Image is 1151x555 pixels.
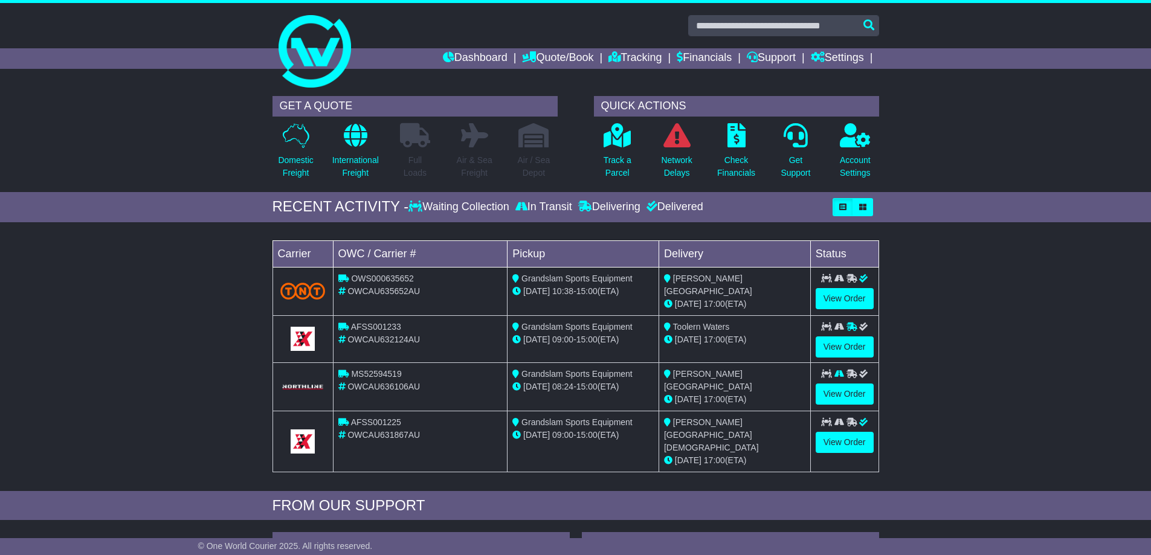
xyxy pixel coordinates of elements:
[675,455,701,465] span: [DATE]
[576,286,598,296] span: 15:00
[523,430,550,440] span: [DATE]
[603,123,632,186] a: Track aParcel
[643,201,703,214] div: Delivered
[351,274,414,283] span: OWS000635652
[659,240,810,267] td: Delivery
[552,286,573,296] span: 10:38
[675,299,701,309] span: [DATE]
[280,283,326,299] img: TNT_Domestic.png
[717,154,755,179] p: Check Financials
[332,123,379,186] a: InternationalFreight
[523,335,550,344] span: [DATE]
[575,201,643,214] div: Delivering
[512,285,654,298] div: - (ETA)
[522,48,593,69] a: Quote/Book
[332,154,379,179] p: International Freight
[576,430,598,440] span: 15:00
[781,154,810,179] p: Get Support
[512,429,654,441] div: - (ETA)
[717,123,756,186] a: CheckFinancials
[278,154,313,179] p: Domestic Freight
[552,335,573,344] span: 09:00
[552,382,573,391] span: 08:24
[594,96,879,117] div: QUICK ACTIONS
[400,154,430,179] p: Full Loads
[347,335,420,344] span: OWCAU632124AU
[291,327,315,351] img: GetCarrierServiceLogo
[608,48,662,69] a: Tracking
[521,274,633,283] span: Grandslam Sports Equipment
[277,123,314,186] a: DomesticFreight
[351,322,401,332] span: AFSS001233
[816,432,874,453] a: View Order
[457,154,492,179] p: Air & Sea Freight
[521,369,633,379] span: Grandslam Sports Equipment
[198,541,373,551] span: © One World Courier 2025. All rights reserved.
[351,417,401,427] span: AFSS001225
[704,455,725,465] span: 17:00
[523,286,550,296] span: [DATE]
[604,154,631,179] p: Track a Parcel
[664,393,805,406] div: (ETA)
[664,454,805,467] div: (ETA)
[675,335,701,344] span: [DATE]
[664,274,752,296] span: [PERSON_NAME][GEOGRAPHIC_DATA]
[704,394,725,404] span: 17:00
[347,382,420,391] span: OWCAU636106AU
[512,380,654,393] div: - (ETA)
[576,335,598,344] span: 15:00
[508,240,659,267] td: Pickup
[512,201,575,214] div: In Transit
[443,48,508,69] a: Dashboard
[839,123,871,186] a: AccountSettings
[780,123,811,186] a: GetSupport
[408,201,512,214] div: Waiting Collection
[347,430,420,440] span: OWCAU631867AU
[576,382,598,391] span: 15:00
[677,48,732,69] a: Financials
[521,322,633,332] span: Grandslam Sports Equipment
[272,497,879,515] div: FROM OUR SUPPORT
[661,154,692,179] p: Network Delays
[347,286,420,296] span: OWCAU635652AU
[523,382,550,391] span: [DATE]
[664,298,805,310] div: (ETA)
[272,96,558,117] div: GET A QUOTE
[521,417,633,427] span: Grandslam Sports Equipment
[272,240,333,267] td: Carrier
[280,383,326,391] img: GetCarrierServiceLogo
[704,299,725,309] span: 17:00
[675,394,701,404] span: [DATE]
[747,48,796,69] a: Support
[673,322,730,332] span: Toolern Waters
[810,240,879,267] td: Status
[333,240,508,267] td: OWC / Carrier #
[664,417,759,452] span: [PERSON_NAME][GEOGRAPHIC_DATA][DEMOGRAPHIC_DATA]
[660,123,692,186] a: NetworkDelays
[351,369,401,379] span: MS52594519
[552,430,573,440] span: 09:00
[518,154,550,179] p: Air / Sea Depot
[664,333,805,346] div: (ETA)
[291,429,315,454] img: GetCarrierServiceLogo
[816,336,874,358] a: View Order
[704,335,725,344] span: 17:00
[840,154,871,179] p: Account Settings
[816,383,874,405] a: View Order
[811,48,864,69] a: Settings
[816,288,874,309] a: View Order
[664,369,752,391] span: [PERSON_NAME][GEOGRAPHIC_DATA]
[512,333,654,346] div: - (ETA)
[272,198,409,216] div: RECENT ACTIVITY -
